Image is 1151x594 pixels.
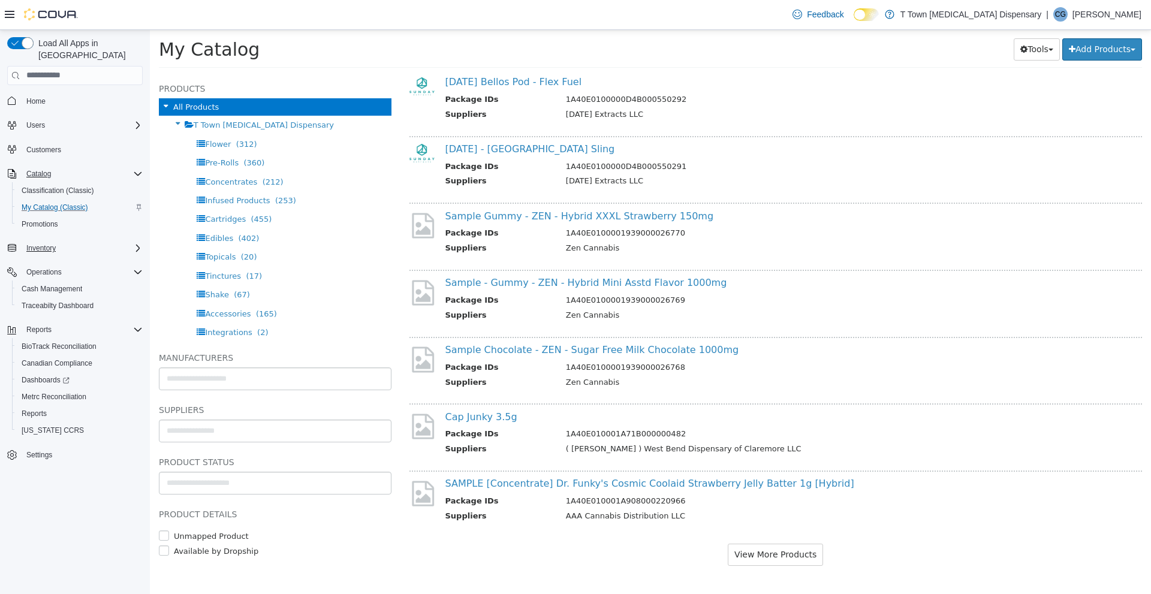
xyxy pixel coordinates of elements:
[12,297,147,314] button: Traceabilty Dashboard
[296,346,407,361] th: Suppliers
[17,390,91,404] a: Metrc Reconciliation
[2,240,147,257] button: Inventory
[26,145,61,155] span: Customers
[22,447,143,462] span: Settings
[854,8,879,21] input: Dark Mode
[26,325,52,334] span: Reports
[296,413,407,428] th: Suppliers
[22,284,82,294] span: Cash Management
[55,204,83,213] span: Edibles
[7,88,143,495] nav: Complex example
[113,147,134,156] span: (212)
[296,131,407,146] th: Package IDs
[12,355,147,372] button: Canadian Compliance
[12,281,147,297] button: Cash Management
[407,64,966,79] td: 1A40E0100000D4B000550292
[407,480,966,495] td: AAA Cannabis Distribution LLC
[22,426,84,435] span: [US_STATE] CCRS
[17,423,89,438] a: [US_STATE] CCRS
[912,8,992,31] button: Add Products
[55,222,86,231] span: Topicals
[17,423,143,438] span: Washington CCRS
[17,406,52,421] a: Reports
[17,282,87,296] a: Cash Management
[22,186,94,195] span: Classification (Classic)
[21,500,99,512] label: Unmapped Product
[296,381,367,393] a: Cap Junky 3.5g
[2,264,147,281] button: Operations
[22,409,47,418] span: Reports
[22,241,143,255] span: Inventory
[1055,7,1066,22] span: CG
[788,2,848,26] a: Feedback
[55,298,102,307] span: Integrations
[17,217,63,231] a: Promotions
[2,321,147,338] button: Reports
[22,143,66,157] a: Customers
[17,406,143,421] span: Reports
[101,185,122,194] span: (455)
[107,298,118,307] span: (2)
[26,120,45,130] span: Users
[17,298,98,313] a: Traceabilty Dashboard
[9,52,242,66] h5: Products
[864,8,910,31] button: Tools
[17,356,143,370] span: Canadian Compliance
[900,7,1041,22] p: T Town [MEDICAL_DATA] Dispensary
[2,141,147,158] button: Customers
[22,167,143,181] span: Catalog
[12,338,147,355] button: BioTrack Reconciliation
[22,142,143,157] span: Customers
[407,346,966,361] td: Zen Cannabis
[407,79,966,94] td: [DATE] Extracts LLC
[296,212,407,227] th: Suppliers
[296,46,432,58] a: [DATE] Bellos Pod - Flex Fuel
[407,212,966,227] td: Zen Cannabis
[55,242,91,251] span: Tinctures
[23,73,69,82] span: All Products
[407,264,966,279] td: 1A40E0100001939000026769
[407,145,966,160] td: [DATE] Extracts LLC
[17,183,99,198] a: Classification (Classic)
[26,267,62,277] span: Operations
[1046,7,1048,22] p: |
[22,118,50,132] button: Users
[22,94,143,108] span: Home
[17,373,74,387] a: Dashboards
[96,242,112,251] span: (17)
[12,216,147,233] button: Promotions
[407,131,966,146] td: 1A40E0100000D4B000550291
[17,339,143,354] span: BioTrack Reconciliation
[12,372,147,388] a: Dashboards
[24,8,78,20] img: Cova
[260,315,287,344] img: missing-image.png
[1072,7,1141,22] p: [PERSON_NAME]
[260,181,287,210] img: missing-image.png
[22,203,88,212] span: My Catalog (Classic)
[22,118,143,132] span: Users
[55,147,107,156] span: Concentrates
[296,264,407,279] th: Package IDs
[296,398,407,413] th: Package IDs
[407,279,966,294] td: Zen Cannabis
[22,375,70,385] span: Dashboards
[17,200,143,215] span: My Catalog (Classic)
[260,114,287,132] img: 150
[22,265,143,279] span: Operations
[12,422,147,439] button: [US_STATE] CCRS
[260,248,287,278] img: missing-image.png
[17,339,101,354] a: BioTrack Reconciliation
[55,185,96,194] span: Cartridges
[17,356,97,370] a: Canadian Compliance
[807,8,843,20] span: Feedback
[22,392,86,402] span: Metrc Reconciliation
[17,298,143,313] span: Traceabilty Dashboard
[22,167,56,181] button: Catalog
[55,279,101,288] span: Accessories
[12,199,147,216] button: My Catalog (Classic)
[21,515,109,527] label: Available by Dropship
[55,166,120,175] span: Infused Products
[9,9,110,30] span: My Catalog
[106,279,127,288] span: (165)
